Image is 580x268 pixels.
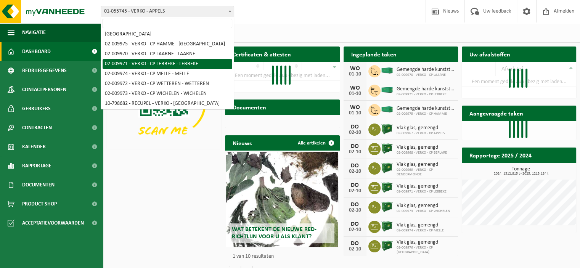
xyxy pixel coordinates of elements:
span: 02-009969 - VERKO - CP DENDERMONDE [397,168,454,177]
li: 02-009971 - VERKO - CP LEBBEKE - LEBBEKE [103,59,232,69]
span: 2024: 1312,815 t - 2025: 1215,184 t [466,172,576,176]
li: 02-009974 - VERKO - CP MELLE - MELLE [103,69,232,79]
div: DO [347,221,363,227]
span: Bedrijfsgegevens [22,61,67,80]
span: Dashboard [22,42,51,61]
h2: Documenten [225,99,274,114]
span: Vlak glas, gemengd [397,162,454,168]
h2: Nieuws [225,135,259,150]
div: 02-10 [347,227,363,233]
span: 01-055745 - VERKO - APPELS [101,6,234,17]
div: DO [347,163,363,169]
span: Product Shop [22,194,57,213]
li: 02-009970 - VERKO - CP LAARNE - LAARNE [103,49,232,59]
div: WO [347,85,363,91]
span: 02-009975 - VERKO - CP HAMME [397,112,454,116]
img: HK-XC-40-GN-00 [381,67,394,74]
span: Gemengde harde kunststoffen (pe, pp en pvc), recycleerbaar (industrieel) [397,67,454,73]
div: DO [347,182,363,188]
span: Vlak glas, gemengd [397,239,454,246]
div: 02-10 [347,169,363,174]
span: Vlak glas, gemengd [397,125,445,131]
span: 02-009974 - VERKO - CP MELLE [397,228,444,233]
img: HK-XC-40-GN-00 [381,87,394,93]
img: CR-BO-1C-1900-MET-01 [381,142,394,155]
div: 02-10 [347,149,363,155]
h2: Ingeplande taken [344,47,404,61]
a: Alle artikelen [292,135,339,151]
li: 02-009969 - VERKO - CP DENDERMONDE - [GEOGRAPHIC_DATA] [103,24,232,39]
h2: Certificaten & attesten [225,47,299,61]
p: 1 van 10 resultaten [233,254,336,259]
h3: Tonnage [466,167,576,176]
span: 02-009968 - VERKO - CP BERLARE [397,151,447,155]
li: 02-009975 - VERKO - CP HAMME - [GEOGRAPHIC_DATA] [103,39,232,49]
div: 01-10 [347,91,363,96]
span: Acceptatievoorwaarden [22,213,84,233]
li: 02-009972 - VERKO - CP WETTEREN - WETTEREN [103,79,232,89]
a: Bekijk rapportage [519,162,575,178]
span: 02-009970 - VERKO - CP LAARNE [397,73,454,77]
span: Gemengde harde kunststoffen (pe, pp en pvc), recycleerbaar (industrieel) [397,86,454,92]
span: Vlak glas, gemengd [397,203,450,209]
span: Wat betekent de nieuwe RED-richtlijn voor u als klant? [232,226,317,240]
span: Vlak glas, gemengd [397,222,444,228]
div: 02-10 [347,247,363,252]
span: Vlak glas, gemengd [397,183,447,189]
span: Kalender [22,137,46,156]
span: Rapportage [22,156,51,175]
img: HK-XC-40-GN-00 [381,106,394,113]
div: WO [347,104,363,111]
h2: Rapportage 2025 / 2024 [462,148,539,162]
div: DO [347,202,363,208]
img: CR-BO-1C-1900-MET-01 [381,161,394,174]
div: 02-10 [347,130,363,135]
h2: Uw afvalstoffen [462,47,518,61]
span: Contactpersonen [22,80,66,99]
span: 02-009971 - VERKO - CP LEBBEKE [397,189,447,194]
div: 02-10 [347,208,363,213]
img: CR-BO-1C-1900-MET-01 [381,181,394,194]
div: WO [347,66,363,72]
span: Gebruikers [22,99,51,118]
span: Documenten [22,175,55,194]
div: 02-10 [347,188,363,194]
div: DO [347,143,363,149]
li: 10-798682 - RECUPEL - VERKO - [GEOGRAPHIC_DATA] [103,99,232,109]
img: CR-BO-1C-1900-MET-01 [381,122,394,135]
span: Contracten [22,118,52,137]
div: 01-10 [347,111,363,116]
img: CR-BO-1C-1900-MET-01 [381,239,394,252]
h2: Aangevraagde taken [462,106,531,120]
li: 02-009973 - VERKO - CP WICHELEN - WICHELEN [103,89,232,99]
span: 02-009971 - VERKO - CP LEBBEKE [397,92,454,97]
div: 01-10 [347,72,363,77]
div: DO [347,241,363,247]
span: 02-009973 - VERKO - CP WICHELEN [397,209,450,213]
a: Wat betekent de nieuwe RED-richtlijn voor u als klant? [226,152,338,247]
img: CR-BO-1C-1900-MET-01 [381,220,394,233]
img: CR-BO-1C-1900-MET-01 [381,200,394,213]
span: Vlak glas, gemengd [397,144,447,151]
span: 02-009976 - VERKO - CP [GEOGRAPHIC_DATA] [397,246,454,255]
span: 02-009967 - VERKO - CP APPELS [397,131,445,136]
span: Gemengde harde kunststoffen (pe, pp en pvc), recycleerbaar (industrieel) [397,106,454,112]
span: Navigatie [22,23,46,42]
div: DO [347,124,363,130]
